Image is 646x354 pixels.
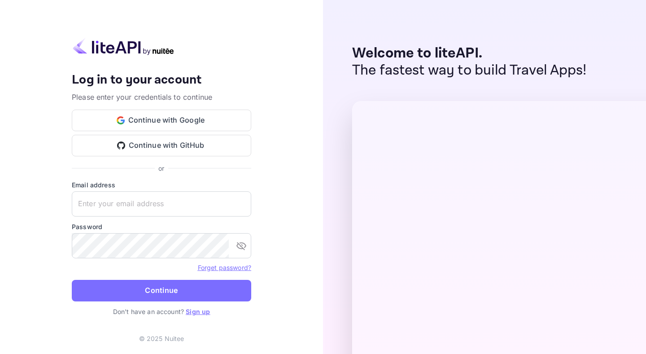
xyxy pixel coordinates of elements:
button: toggle password visibility [232,237,250,255]
a: Sign up [186,308,210,315]
button: Continue with Google [72,110,251,131]
p: The fastest way to build Travel Apps! [352,62,587,79]
label: Email address [72,180,251,190]
p: Please enter your credentials to continue [72,92,251,102]
img: liteapi [72,38,175,55]
p: Welcome to liteAPI. [352,45,587,62]
h4: Log in to your account [72,72,251,88]
button: Continue [72,280,251,301]
p: © 2025 Nuitee [139,334,184,343]
p: Don't have an account? [72,307,251,316]
a: Forget password? [198,264,251,271]
label: Password [72,222,251,231]
button: Continue with GitHub [72,135,251,156]
input: Enter your email address [72,191,251,217]
p: or [158,164,164,173]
